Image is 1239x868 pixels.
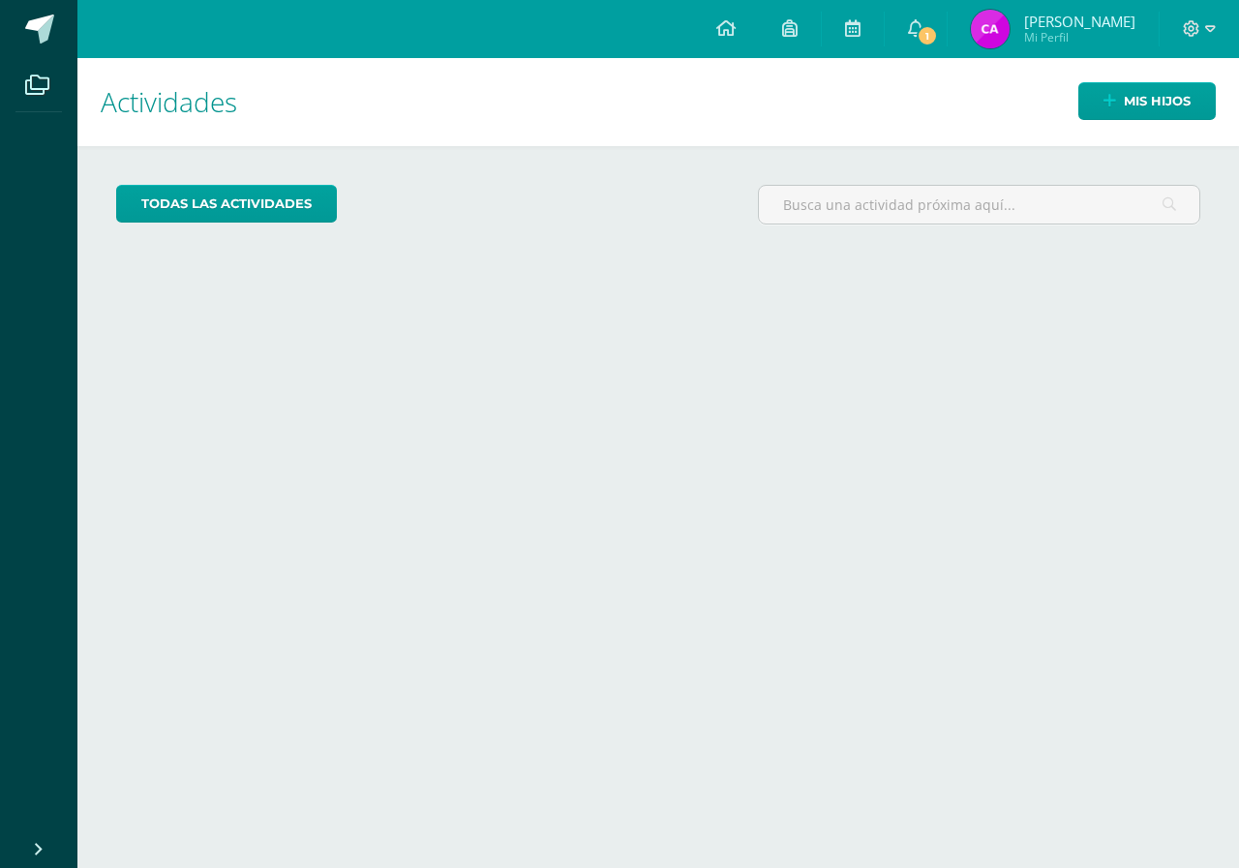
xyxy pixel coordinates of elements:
h1: Actividades [101,58,1216,146]
span: Mis hijos [1124,83,1191,119]
span: [PERSON_NAME] [1024,12,1135,31]
input: Busca una actividad próxima aquí... [759,186,1199,224]
a: todas las Actividades [116,185,337,223]
span: 1 [916,25,937,46]
a: Mis hijos [1078,82,1216,120]
img: 386326765ab7d4a173a90e2fe536d655.png [971,10,1010,48]
span: Mi Perfil [1024,29,1135,45]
